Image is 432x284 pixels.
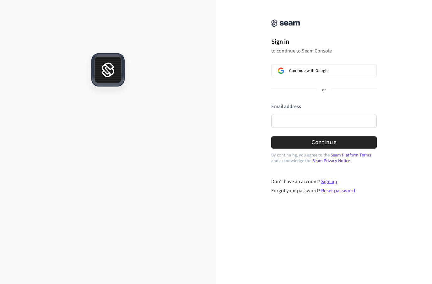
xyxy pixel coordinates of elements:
[271,187,377,194] div: Forgot your password?
[321,178,337,185] a: Sign up
[331,152,371,158] a: Seam Platform Terms
[271,64,377,77] button: Sign in with GoogleContinue with Google
[271,136,377,149] button: Continue
[271,178,377,185] div: Don't have an account?
[278,68,284,74] img: Sign in with Google
[271,48,377,54] p: to continue to Seam Console
[321,187,355,194] a: Reset password
[312,158,350,164] a: Seam Privacy Notice
[271,19,300,27] img: Seam Console
[322,87,326,93] p: or
[271,152,377,164] p: By continuing, you agree to the and acknowledge the .
[289,68,328,73] span: Continue with Google
[271,103,301,110] label: Email address
[271,37,377,46] h1: Sign in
